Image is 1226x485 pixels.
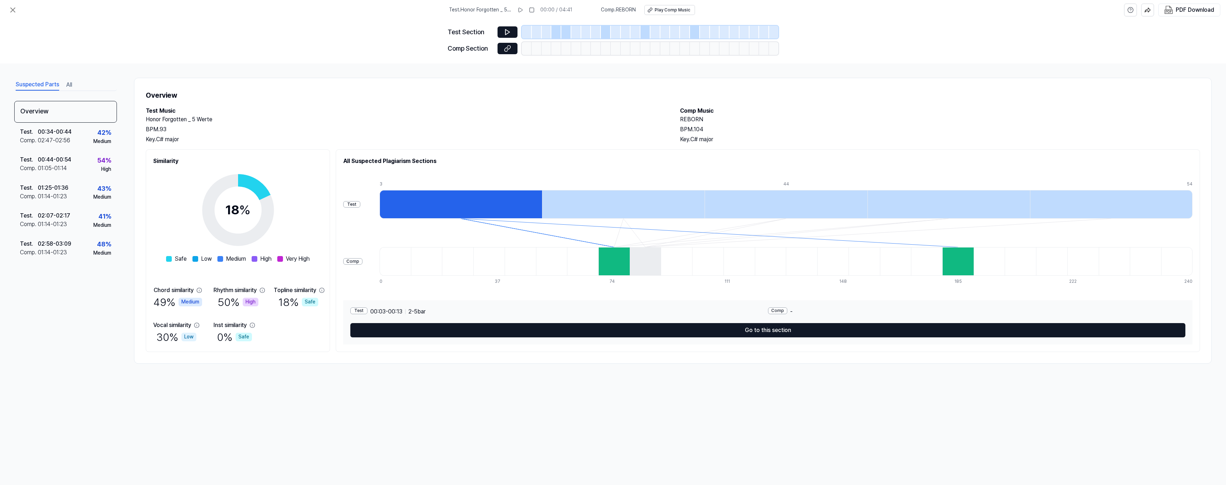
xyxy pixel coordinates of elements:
[839,279,871,285] div: 148
[448,44,493,54] div: Comp Section
[16,79,59,91] button: Suspected Parts
[93,250,111,257] div: Medium
[20,164,38,173] div: Comp .
[954,279,986,285] div: 185
[380,181,542,187] div: 3
[146,115,666,124] h2: Honor Forgotten _ 5 Werte
[218,295,258,310] div: 50 %
[146,90,1200,101] h1: Overview
[1124,4,1137,16] button: help
[1069,279,1101,285] div: 222
[66,79,72,91] button: All
[38,248,67,257] div: 01:14 - 01:23
[239,202,251,218] span: %
[680,107,1200,115] h2: Comp Music
[1187,181,1192,187] div: 54
[146,107,666,115] h2: Test Music
[370,307,402,316] span: 00:03 - 00:13
[601,6,636,14] span: Comp . REBORN
[350,307,367,314] div: Test
[236,333,252,341] div: Safe
[14,101,117,123] div: Overview
[97,128,111,138] div: 42 %
[93,194,111,201] div: Medium
[495,279,526,285] div: 37
[20,192,38,201] div: Comp .
[20,184,38,192] div: Test .
[768,307,787,314] div: Comp
[181,333,196,341] div: Low
[179,298,202,306] div: Medium
[1144,7,1151,13] img: share
[680,125,1200,134] div: BPM. 104
[146,135,666,144] div: Key. C# major
[343,157,1192,165] h2: All Suspected Plagiarism Sections
[1176,5,1214,15] div: PDF Download
[1184,279,1192,285] div: 240
[38,192,67,201] div: 01:14 - 01:23
[38,220,67,229] div: 01:14 - 01:23
[175,255,187,263] span: Safe
[154,286,194,295] div: Chord similarity
[98,211,111,222] div: 41 %
[93,222,111,229] div: Medium
[680,135,1200,144] div: Key. C# major
[20,128,38,136] div: Test .
[1163,4,1216,16] button: PDF Download
[93,138,111,145] div: Medium
[20,240,38,248] div: Test .
[278,295,318,310] div: 18 %
[449,6,512,14] span: Test . Honor Forgotten _ 5 Werte
[97,239,111,250] div: 48 %
[286,255,310,263] span: Very High
[97,155,111,166] div: 54 %
[768,307,1186,316] div: -
[644,5,695,15] button: Play Comp Music
[97,184,111,194] div: 43 %
[783,181,946,187] div: 44
[146,125,666,134] div: BPM. 93
[156,330,196,344] div: 30 %
[350,323,1185,337] button: Go to this section
[408,307,426,316] span: 2 - 5 bar
[20,155,38,164] div: Test .
[213,321,247,330] div: Inst similarity
[274,286,316,295] div: Topline similarity
[1127,6,1134,14] svg: help
[540,6,572,14] div: 00:00 / 04:41
[226,255,246,263] span: Medium
[38,240,71,248] div: 02:58 - 03:09
[20,136,38,145] div: Comp .
[217,330,252,344] div: 0 %
[201,255,212,263] span: Low
[20,248,38,257] div: Comp .
[38,164,67,173] div: 01:05 - 01:14
[243,298,258,306] div: High
[153,321,191,330] div: Vocal similarity
[1164,6,1173,14] img: PDF Download
[153,157,323,165] h2: Similarity
[343,258,362,265] div: Comp
[260,255,272,263] span: High
[609,279,641,285] div: 74
[38,211,70,220] div: 02:07 - 02:17
[38,136,70,145] div: 02:47 - 02:56
[38,155,71,164] div: 00:44 - 00:54
[302,298,318,306] div: Safe
[20,211,38,220] div: Test .
[725,279,756,285] div: 111
[655,7,690,13] div: Play Comp Music
[343,201,360,208] div: Test
[680,115,1200,124] h2: REBORN
[38,184,68,192] div: 01:25 - 01:36
[38,128,72,136] div: 00:34 - 00:44
[225,200,251,220] div: 18
[20,220,38,229] div: Comp .
[380,279,411,285] div: 0
[101,166,111,173] div: High
[213,286,257,295] div: Rhythm similarity
[153,295,202,310] div: 49 %
[448,27,493,37] div: Test Section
